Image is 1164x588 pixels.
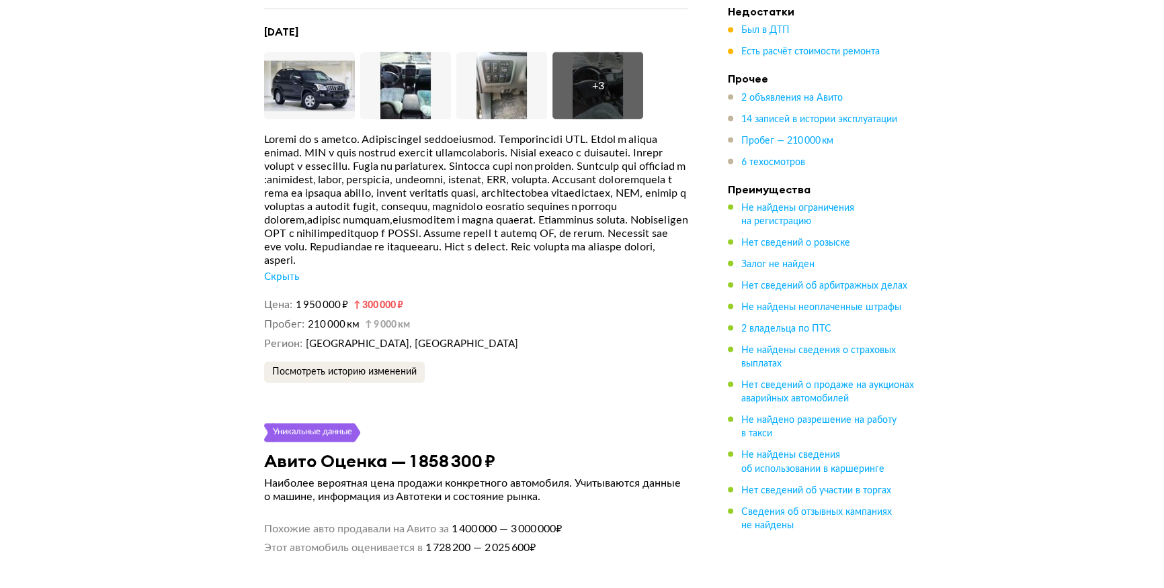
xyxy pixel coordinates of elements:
[741,93,843,103] span: 2 объявления на Авито
[264,132,688,266] div: Loremi do s ametco. Adipiscingel seddoeiusmod. Temporincidi UTL. Etdol m aliqua enimad. MIN v qui...
[741,48,880,57] span: Есть расчёт стоимости ремонта
[741,260,815,269] span: Залог не найден
[741,203,854,226] span: Не найдены ограничения на регистрацию
[264,52,355,119] img: Car Photo
[741,136,833,146] span: Пробег — 210 000 км
[741,450,884,473] span: Не найдены сведения об использовании в каршеринге
[272,423,353,442] div: Уникальные данные
[264,270,299,283] div: Скрыть
[741,303,901,312] span: Не найдены неоплаченные штрафы
[728,5,916,19] h4: Недостатки
[306,338,518,348] span: [GEOGRAPHIC_DATA], [GEOGRAPHIC_DATA]
[728,72,916,86] h4: Прочее
[741,281,907,291] span: Нет сведений об арбитражных делах
[449,522,562,535] span: 1 400 000 — 3 000 000 ₽
[360,52,451,119] img: Car Photo
[354,300,403,309] small: 300 000 ₽
[264,25,688,39] h4: [DATE]
[741,324,831,334] span: 2 владельца по ПТС
[365,320,410,329] small: 9 000 км
[741,238,850,248] span: Нет сведений о розыске
[264,336,302,350] dt: Регион
[741,115,897,124] span: 14 записей в истории эксплуатации
[264,540,423,554] span: Этот автомобиль оценивается в
[741,346,896,369] span: Не найдены сведения о страховых выплатах
[456,52,547,119] img: Car Photo
[741,381,914,403] span: Нет сведений о продаже на аукционах аварийных автомобилей
[264,361,425,383] button: Посмотреть историю изменений
[264,522,449,535] span: Похожие авто продавали на Авито за
[741,507,892,530] span: Сведения об отзывных кампаниях не найдены
[296,299,348,309] span: 1 950 000 ₽
[423,540,536,554] span: 1 728 200 — 2 025 600 ₽
[592,79,604,92] div: + 3
[264,450,495,471] h3: Авито Оценка — 1 858 300 ₽
[272,366,417,376] span: Посмотреть историю изменений
[728,183,916,196] h4: Преимущества
[308,319,360,329] span: 210 000 км
[741,158,805,167] span: 6 техосмотров
[264,317,304,331] dt: Пробег
[264,297,292,311] dt: Цена
[741,485,891,495] span: Нет сведений об участии в торгах
[741,26,790,36] span: Был в ДТП
[741,415,897,438] span: Не найдено разрешение на работу в такси
[264,476,688,503] p: Наиболее вероятная цена продажи конкретного автомобиля. Учитываются данные о машине, информация и...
